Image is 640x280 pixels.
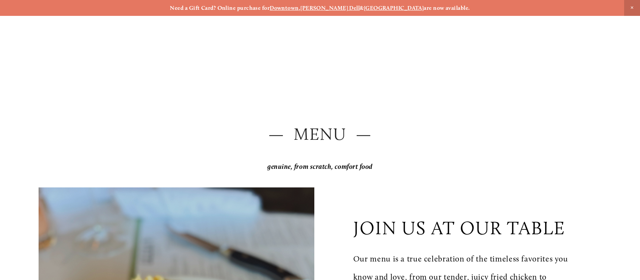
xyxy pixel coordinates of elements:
a: Downtown [270,5,299,11]
a: [PERSON_NAME] Dell [300,5,360,11]
h2: — Menu — [39,122,602,146]
strong: & [360,5,363,11]
em: genuine, from scratch, comfort food [267,162,373,171]
p: join us at our table [353,217,565,239]
a: [GEOGRAPHIC_DATA] [364,5,424,11]
strong: are now available. [424,5,470,11]
strong: , [299,5,300,11]
strong: Need a Gift Card? Online purchase for [170,5,270,11]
